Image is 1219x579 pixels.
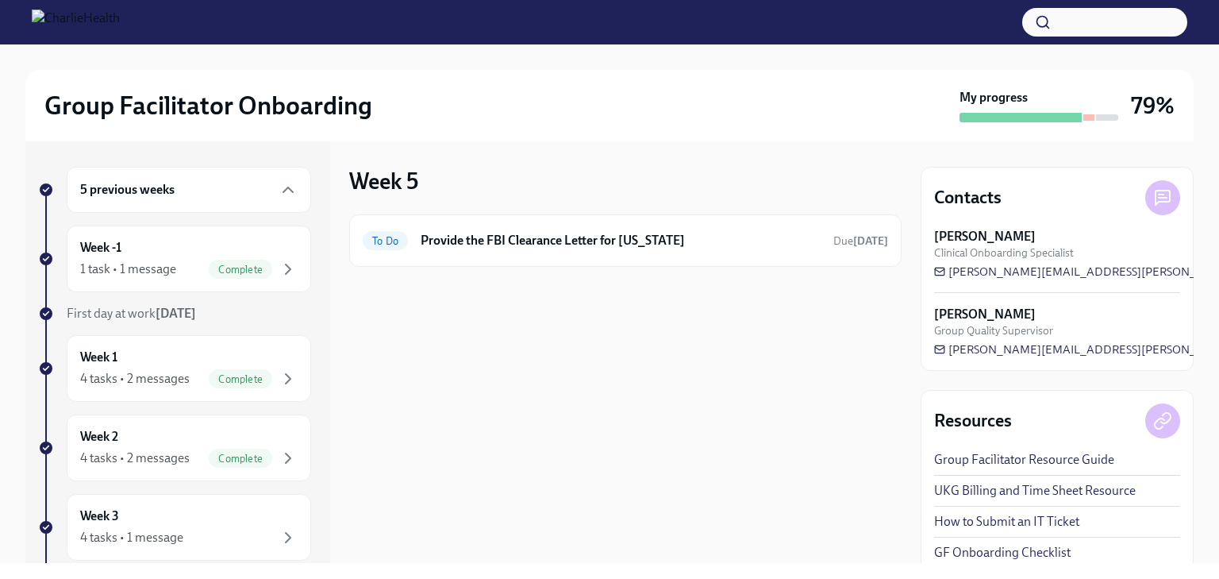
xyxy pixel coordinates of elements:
[209,264,272,276] span: Complete
[833,234,888,248] span: Due
[934,245,1074,261] span: Clinical Onboarding Specialist
[80,261,176,278] div: 1 task • 1 message
[934,306,1036,323] strong: [PERSON_NAME]
[32,10,120,35] img: CharlieHealth
[67,306,196,321] span: First day at work
[80,450,190,467] div: 4 tasks • 2 messages
[80,239,121,257] h6: Week -1
[934,409,1012,433] h4: Resources
[363,235,408,247] span: To Do
[44,90,372,122] h2: Group Facilitator Onboarding
[80,370,190,388] div: 4 tasks • 2 messages
[38,226,311,292] a: Week -11 task • 1 messageComplete
[349,167,418,195] h3: Week 5
[38,305,311,322] a: First day at work[DATE]
[38,335,311,402] a: Week 14 tasks • 2 messagesComplete
[959,89,1028,106] strong: My progress
[934,228,1036,245] strong: [PERSON_NAME]
[38,415,311,481] a: Week 24 tasks • 2 messagesComplete
[363,228,888,253] a: To DoProvide the FBI Clearance Letter for [US_STATE]Due[DATE]
[833,234,888,249] span: August 20th, 2025 10:00
[934,513,1079,531] a: How to Submit an IT Ticket
[80,508,119,525] h6: Week 3
[853,234,888,248] strong: [DATE]
[209,373,272,385] span: Complete
[80,349,117,366] h6: Week 1
[156,306,196,321] strong: [DATE]
[67,167,311,213] div: 5 previous weeks
[934,323,1053,338] span: Group Quality Supervisor
[934,451,1114,469] a: Group Facilitator Resource Guide
[421,232,821,249] h6: Provide the FBI Clearance Letter for [US_STATE]
[80,181,175,199] h6: 5 previous weeks
[934,186,1002,210] h4: Contacts
[934,482,1136,500] a: UKG Billing and Time Sheet Resource
[38,494,311,561] a: Week 34 tasks • 1 message
[209,453,272,465] span: Complete
[934,544,1071,562] a: GF Onboarding Checklist
[80,428,118,446] h6: Week 2
[80,529,183,546] div: 4 tasks • 1 message
[1131,91,1175,120] h3: 79%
